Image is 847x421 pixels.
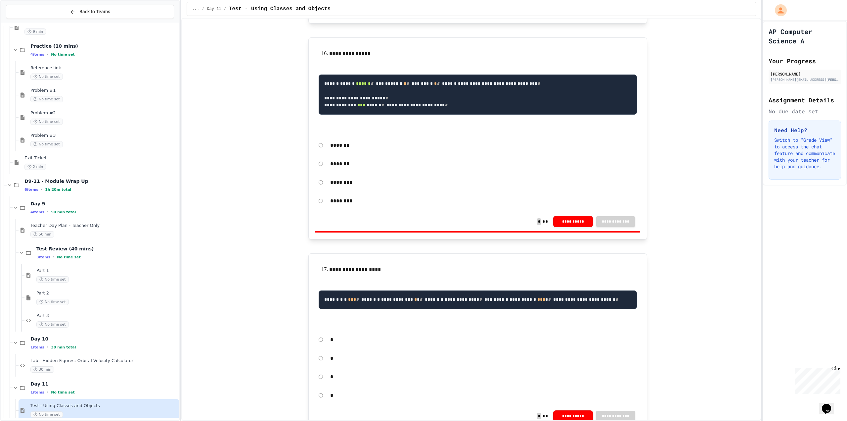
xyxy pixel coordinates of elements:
div: No due date set [769,107,841,115]
span: No time set [36,299,69,305]
span: / [224,6,226,12]
span: Test - Using Classes and Objects [30,403,178,409]
div: [PERSON_NAME] [771,71,839,77]
span: Day 11 [207,6,221,12]
span: Day 9 [30,201,178,207]
span: Lab - Hidden Figures: Orbital Velocity Calculator [30,358,178,364]
span: No time set [30,74,63,80]
span: No time set [51,52,75,57]
span: No time set [51,390,75,395]
span: ... [192,6,200,12]
span: Practice (10 mins) [30,43,178,49]
span: No time set [30,411,63,418]
span: • [41,187,42,192]
span: 30 min total [51,345,76,349]
iframe: chat widget [792,366,840,394]
span: Reference link [30,65,178,71]
span: No time set [36,321,69,328]
span: Test Review (40 mins) [36,246,178,252]
span: No time set [30,141,63,147]
span: 4 items [30,52,44,57]
span: 3 items [36,255,50,259]
span: Part 2 [36,290,178,296]
div: My Account [768,3,788,18]
span: 9 min [24,28,46,35]
span: Back to Teams [79,8,110,15]
span: 50 min total [51,210,76,214]
span: • [47,52,48,57]
span: 50 min [30,231,54,237]
span: • [53,254,54,260]
span: No time set [30,119,63,125]
span: No time set [36,276,69,283]
div: Chat with us now!Close [3,3,46,42]
h3: Need Help? [774,126,835,134]
h2: Assignment Details [769,95,841,105]
span: Problem #3 [30,133,178,138]
span: • [47,209,48,215]
span: Problem #2 [30,110,178,116]
span: 1h 20m total [45,187,71,192]
span: Teacher Day Plan - Teacher Only [30,223,178,229]
button: Back to Teams [6,5,174,19]
span: Exit Ticket [24,155,178,161]
h1: AP Computer Science A [769,27,841,45]
iframe: chat widget [819,395,840,414]
span: 4 items [30,210,44,214]
span: Day 11 [30,381,178,387]
span: No time set [57,255,81,259]
span: 30 min [30,366,54,373]
p: Switch to "Grade View" to access the chat feature and communicate with your teacher for help and ... [774,137,835,170]
span: 6 items [24,187,38,192]
span: D9-11 - Module Wrap Up [24,178,178,184]
span: 2 min [24,164,46,170]
span: Day 10 [30,336,178,342]
span: No time set [30,96,63,102]
span: Part 3 [36,313,178,319]
span: Test - Using Classes and Objects [229,5,331,13]
span: Problem #1 [30,88,178,93]
span: 1 items [30,390,44,395]
h2: Your Progress [769,56,841,66]
span: • [47,390,48,395]
span: 1 items [30,345,44,349]
div: [PERSON_NAME][EMAIL_ADDRESS][PERSON_NAME][DOMAIN_NAME] [771,77,839,82]
span: • [47,344,48,350]
span: / [202,6,204,12]
span: Part 1 [36,268,178,274]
